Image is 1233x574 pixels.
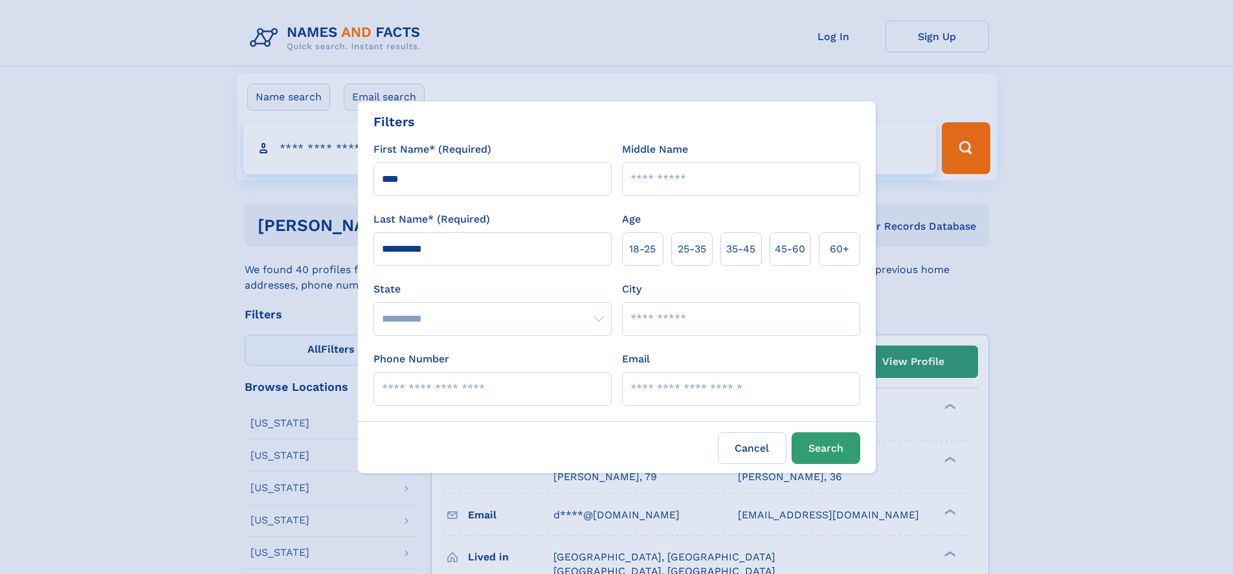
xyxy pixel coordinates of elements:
span: 18‑25 [629,241,656,257]
label: Last Name* (Required) [373,212,490,227]
button: Search [792,432,860,464]
label: Age [622,212,641,227]
span: 45‑60 [775,241,805,257]
label: Email [622,351,650,367]
label: State [373,281,612,297]
label: First Name* (Required) [373,142,491,157]
label: Middle Name [622,142,688,157]
span: 35‑45 [726,241,755,257]
label: Phone Number [373,351,449,367]
div: Filters [373,112,415,131]
span: 60+ [830,241,849,257]
label: Cancel [718,432,786,464]
span: 25‑35 [678,241,706,257]
label: City [622,281,641,297]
